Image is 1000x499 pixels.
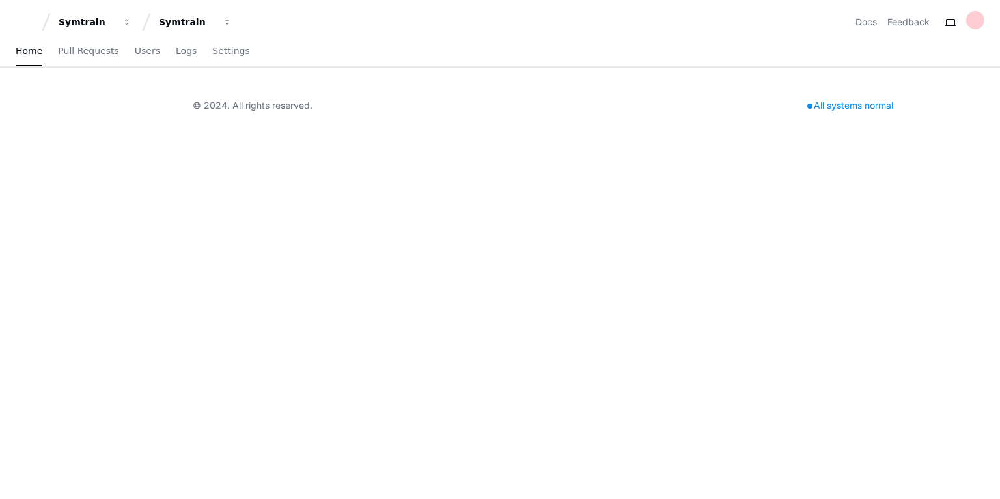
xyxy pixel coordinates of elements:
button: Feedback [887,16,930,29]
a: Home [16,36,42,66]
span: Home [16,47,42,55]
a: Pull Requests [58,36,118,66]
div: © 2024. All rights reserved. [193,99,312,112]
a: Users [135,36,160,66]
a: Logs [176,36,197,66]
button: Symtrain [154,10,237,34]
a: Settings [212,36,249,66]
div: Symtrain [59,16,115,29]
span: Pull Requests [58,47,118,55]
a: Docs [855,16,877,29]
div: All systems normal [799,96,901,115]
span: Logs [176,47,197,55]
div: Symtrain [159,16,215,29]
button: Symtrain [53,10,137,34]
span: Settings [212,47,249,55]
span: Users [135,47,160,55]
